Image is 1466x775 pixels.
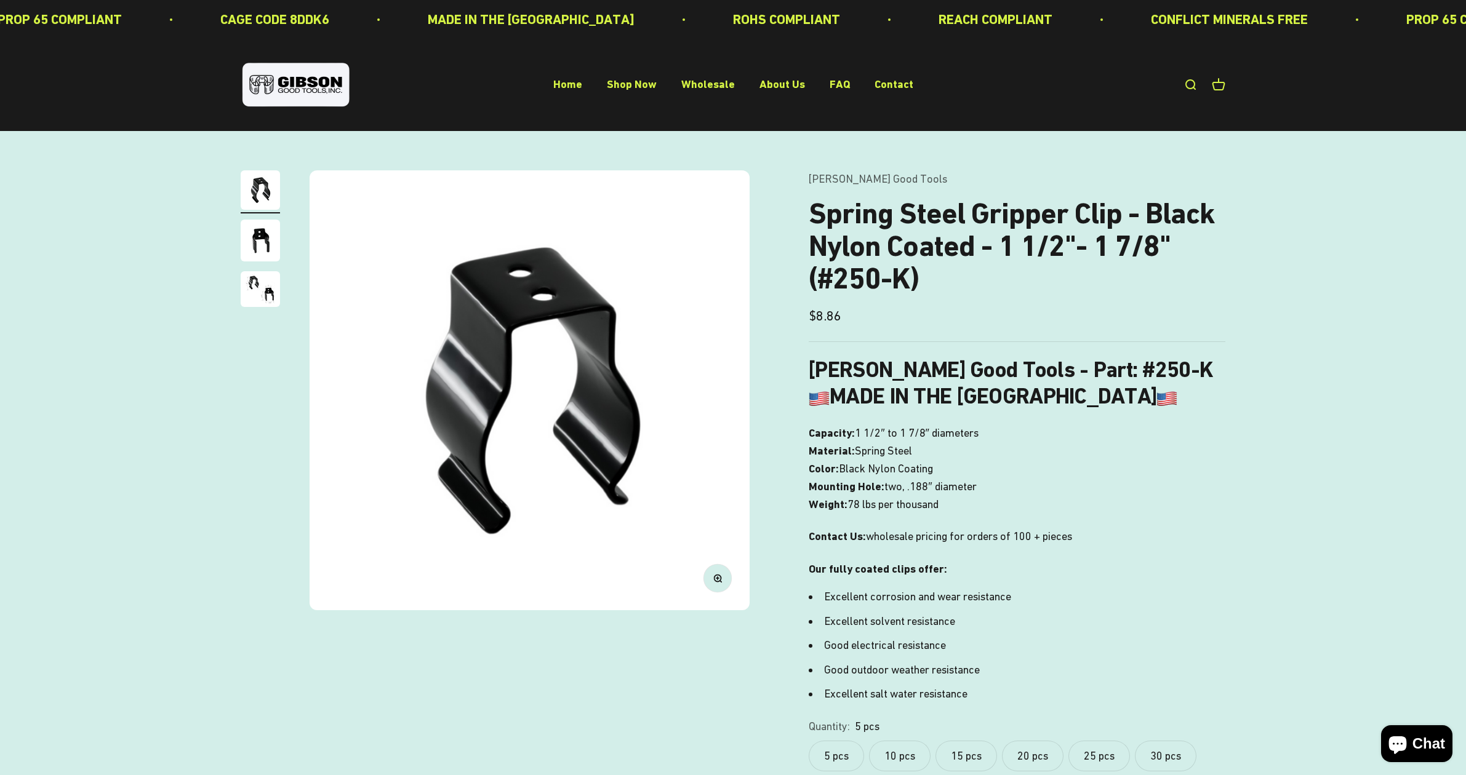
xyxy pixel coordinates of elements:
a: About Us [759,78,805,91]
span: Good outdoor weather resistance [824,663,980,676]
a: Wholesale [681,78,735,91]
b: Capacity: [809,426,855,439]
img: Gripper clip, made & shipped from the USA! [241,170,280,210]
p: REACH COMPLIANT [939,9,1052,30]
strong: Our fully coated clips offer: [809,562,947,575]
p: CAGE CODE 8DDK6 [220,9,329,30]
span: Spring Steel [855,442,912,460]
p: ROHS COMPLIANT [733,9,840,30]
span: 1 1/2″ to 1 7/8″ diameters [855,424,979,442]
img: close up of a spring steel gripper clip, tool clip, durable, secure holding, Excellent corrosion ... [241,220,280,261]
p: wholesale pricing for orders of 100 + pieces [809,528,1225,546]
p: CONFLICT MINERALS FREE [1151,9,1308,30]
h1: Spring Steel Gripper Clip - Black Nylon Coated - 1 1/2"- 1 7/8" (#250-K) [809,197,1225,295]
span: 78 lbs per thousand [847,496,939,514]
span: Good electrical resistance [824,638,946,651]
a: Contact [875,78,913,91]
a: Shop Now [607,78,657,91]
button: Go to item 3 [241,271,280,311]
a: [PERSON_NAME] Good Tools [809,172,947,185]
b: Mounting Hole: [809,480,884,493]
img: close up of a spring steel gripper clip, tool clip, durable, secure holding, Excellent corrosion ... [241,271,280,307]
button: Go to item 1 [241,170,280,213]
b: Color: [809,462,839,475]
span: Excellent corrosion and wear resistance [824,590,1011,603]
inbox-online-store-chat: Shopify online store chat [1377,725,1456,765]
variant-option-value: 5 pcs [855,718,879,736]
span: Black Nylon Coating [839,460,933,478]
b: [PERSON_NAME] Good Tools - Part: #250-K [809,357,1213,383]
a: Home [553,78,582,91]
legend: Quantity: [809,718,850,736]
b: Weight: [809,498,847,511]
span: two, .188″ diameter [884,478,976,496]
strong: Contact Us: [809,530,866,542]
b: MADE IN THE [GEOGRAPHIC_DATA] [809,383,1177,409]
sale-price: $8.86 [809,305,841,327]
span: Excellent salt water resistance [824,687,967,700]
button: Go to item 2 [241,220,280,265]
span: Excellent solvent resistance [824,614,955,627]
b: Material: [809,444,855,457]
img: Gripper clip, made & shipped from the USA! [310,170,750,610]
p: MADE IN THE [GEOGRAPHIC_DATA] [428,9,635,30]
a: FAQ [830,78,850,91]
